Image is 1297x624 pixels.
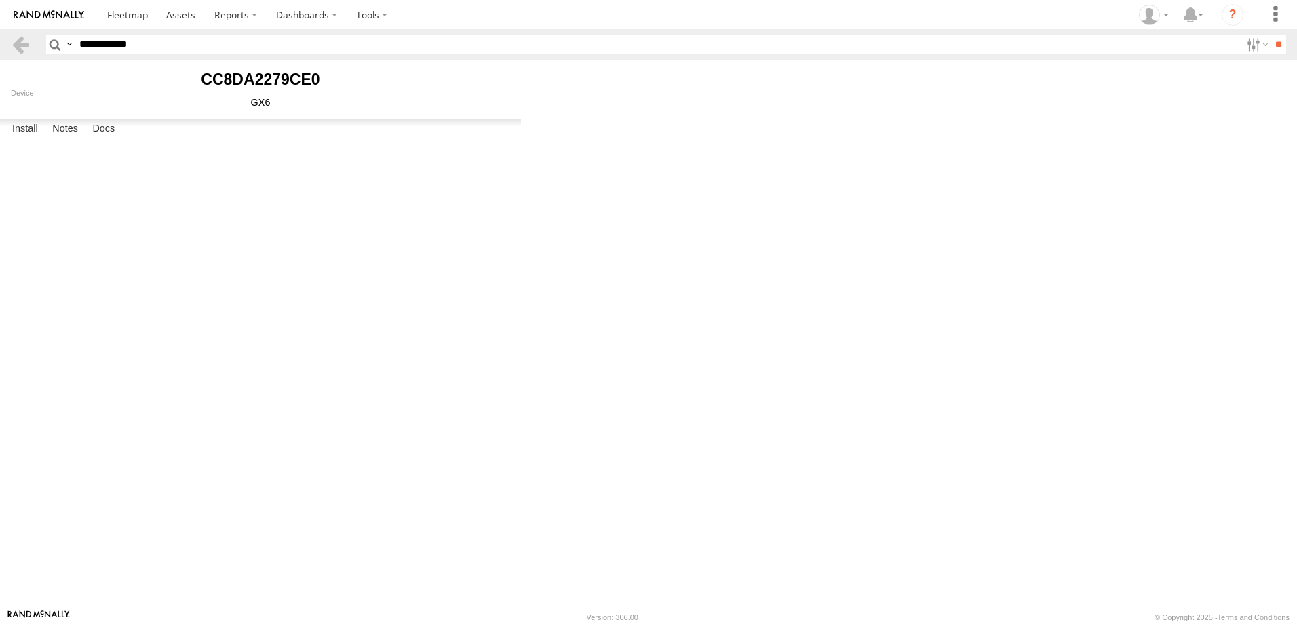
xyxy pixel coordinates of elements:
i: ? [1222,4,1243,26]
div: GX6 [11,97,510,108]
a: Terms and Conditions [1218,613,1290,621]
div: Device [11,89,510,97]
a: Visit our Website [7,610,70,624]
div: Karl Walsh [1134,5,1174,25]
div: © Copyright 2025 - [1155,613,1290,621]
label: Search Query [64,35,75,54]
label: Install [5,119,45,138]
label: Search Filter Options [1241,35,1271,54]
img: rand-logo.svg [14,10,84,20]
b: CC8DA2279CE0 [201,71,320,88]
a: Back to previous Page [11,35,31,54]
label: Notes [45,119,85,138]
div: Version: 306.00 [587,613,638,621]
label: Docs [85,119,121,138]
